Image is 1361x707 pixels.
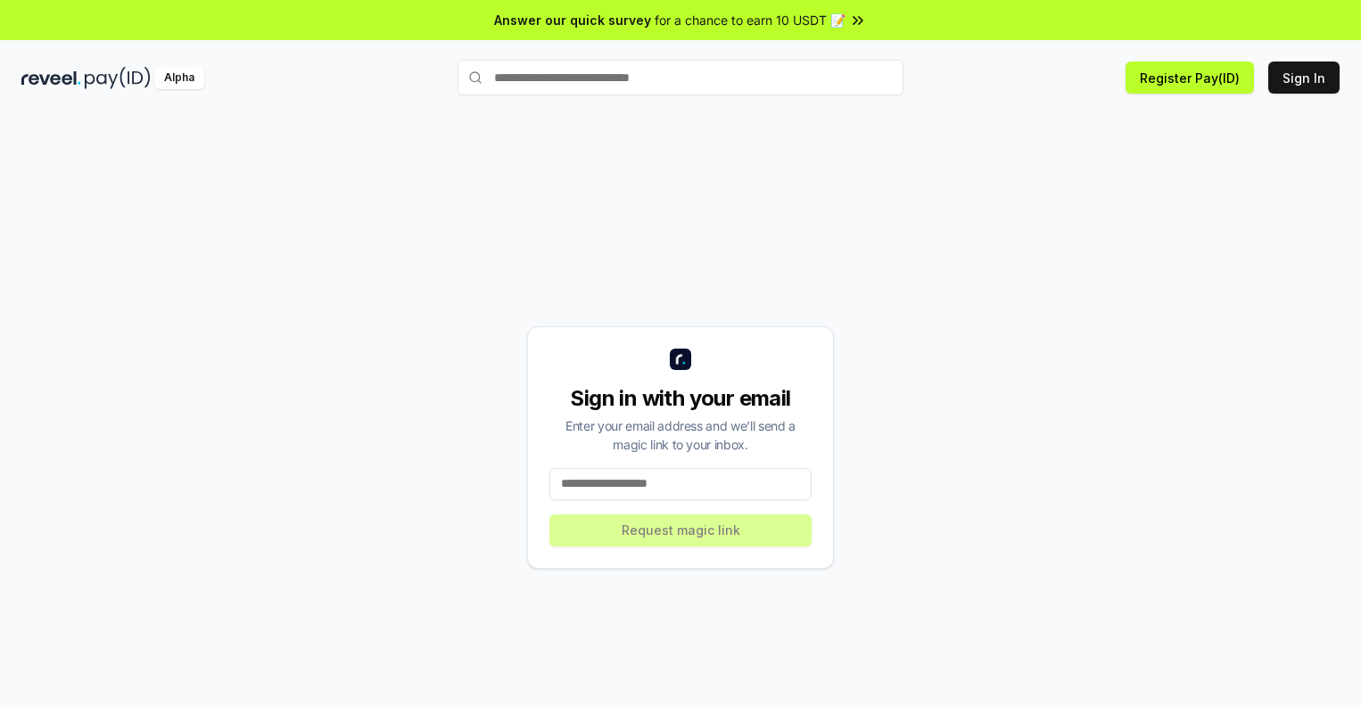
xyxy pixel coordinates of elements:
div: Alpha [154,67,204,89]
img: logo_small [670,349,691,370]
span: for a chance to earn 10 USDT 📝 [655,11,845,29]
img: reveel_dark [21,67,81,89]
span: Answer our quick survey [494,11,651,29]
div: Enter your email address and we’ll send a magic link to your inbox. [549,416,812,454]
button: Register Pay(ID) [1126,62,1254,94]
img: pay_id [85,67,151,89]
button: Sign In [1268,62,1340,94]
div: Sign in with your email [549,384,812,413]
